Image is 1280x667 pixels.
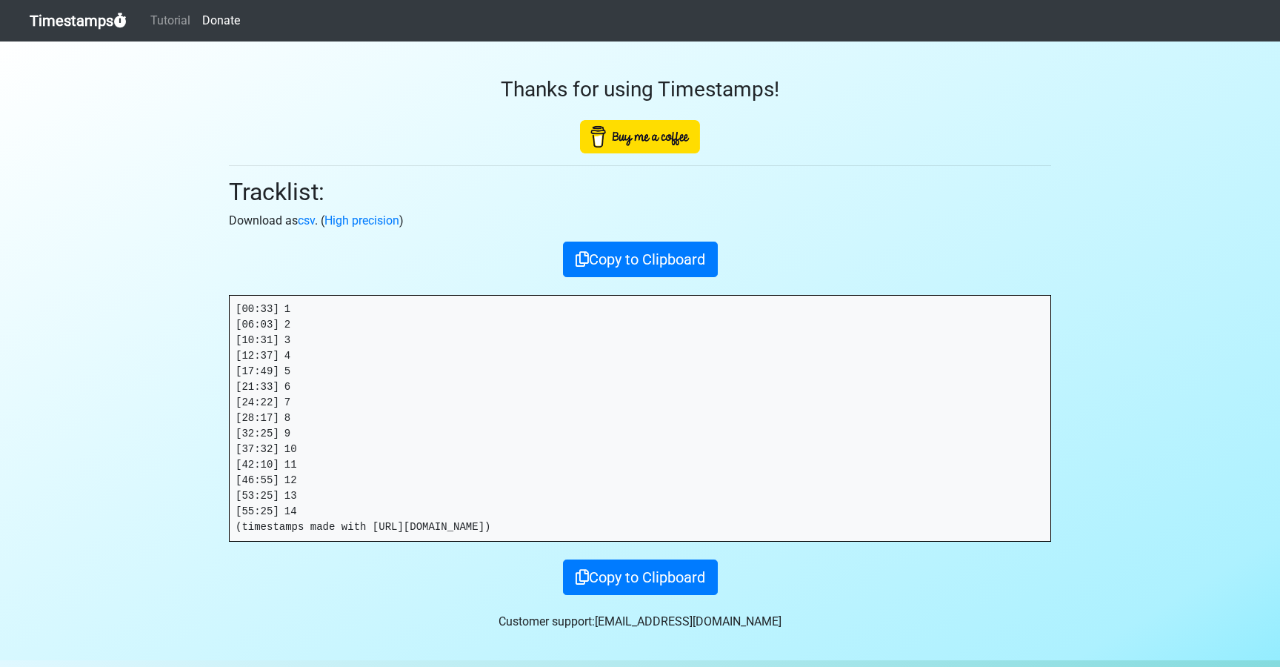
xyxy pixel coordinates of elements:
[230,296,1050,541] pre: [00:33] 1 [06:03] 2 [10:31] 3 [12:37] 4 [17:49] 5 [21:33] 6 [24:22] 7 [28:17] 8 [32:25] 9 [37:32]...
[229,77,1051,102] h3: Thanks for using Timestamps!
[229,212,1051,230] p: Download as . ( )
[30,6,127,36] a: Timestamps
[324,213,399,228] a: High precision
[196,6,246,36] a: Donate
[144,6,196,36] a: Tutorial
[580,120,700,153] img: Buy Me A Coffee
[298,213,315,228] a: csv
[563,242,718,277] button: Copy to Clipboard
[563,560,718,595] button: Copy to Clipboard
[229,178,1051,206] h2: Tracklist:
